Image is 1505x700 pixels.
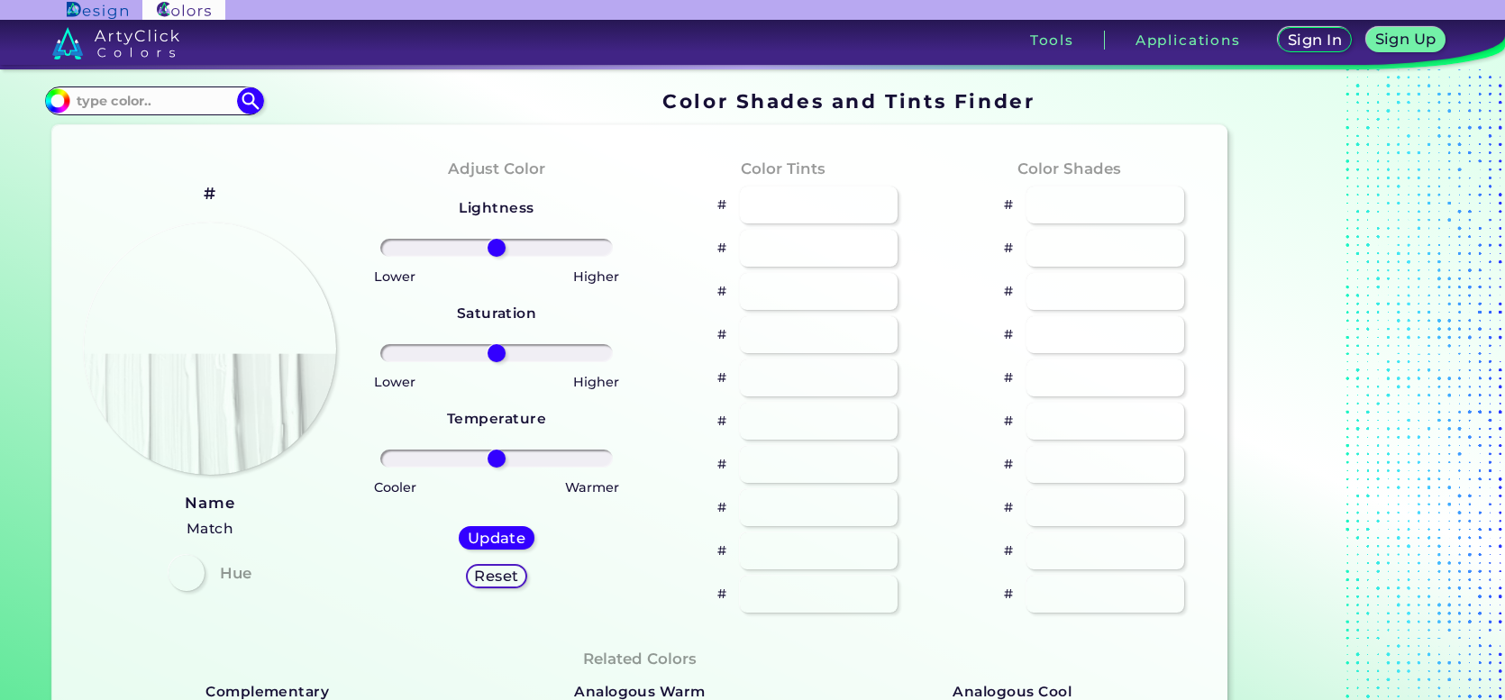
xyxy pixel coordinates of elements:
p: # [717,194,726,215]
p: # [1004,280,1013,302]
h4: Color Tints [741,156,825,182]
h4: Adjust Color [448,156,545,182]
a: Sign Up [1366,27,1446,52]
p: # [1004,237,1013,259]
h4: Color Shades [1017,156,1121,182]
strong: Saturation [457,305,537,322]
p: # [1004,410,1013,432]
h4: Related Colors [583,646,697,672]
p: Higher [573,266,619,287]
h3: Name [185,493,234,514]
p: # [717,323,726,345]
p: # [717,280,726,302]
strong: Temperature [447,410,546,427]
h3: Applications [1136,33,1241,47]
input: type color.. [70,88,238,113]
h2: # [204,182,216,205]
p: # [1004,540,1013,561]
p: # [1004,194,1013,215]
p: Lower [374,266,415,287]
p: # [1004,583,1013,605]
h3: Tools [1030,33,1074,47]
p: Warmer [565,477,619,498]
img: paint_stamp_2_half.png [84,223,336,475]
a: Name Match [185,489,234,541]
p: # [717,540,726,561]
img: logo_artyclick_colors_white.svg [52,27,179,59]
p: Cooler [374,477,416,498]
h5: Update [468,531,526,545]
strong: Lightness [459,199,534,216]
h4: Hue [220,560,251,586]
h5: Match [185,517,234,541]
p: # [1004,496,1013,518]
p: # [717,453,726,475]
p: # [717,583,726,605]
p: # [1004,323,1013,345]
h5: Sign In [1288,32,1342,47]
h1: Color Shades and Tints Finder [662,87,1035,114]
img: ArtyClick Design logo [67,2,127,19]
h5: Reset [474,568,518,583]
p: # [717,367,726,388]
a: Sign In [1278,27,1352,52]
p: # [1004,367,1013,388]
p: Lower [374,371,415,393]
h5: Sign Up [1375,32,1437,46]
p: # [717,496,726,518]
p: # [1004,453,1013,475]
p: Higher [573,371,619,393]
p: # [717,410,726,432]
img: icon search [237,87,264,114]
p: # [717,237,726,259]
